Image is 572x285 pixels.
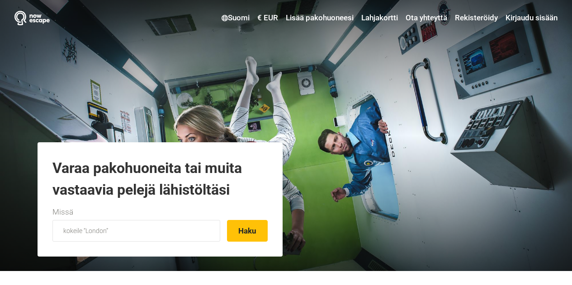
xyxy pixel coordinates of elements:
[453,10,500,26] a: Rekisteröidy
[359,10,400,26] a: Lahjakortti
[284,10,356,26] a: Lisää pakohuoneesi
[255,10,280,26] a: € EUR
[52,206,73,218] label: Missä
[227,220,268,242] button: Haku
[14,11,50,25] img: Nowescape logo
[222,15,228,21] img: Suomi
[52,157,268,201] h1: Varaa pakohuoneita tai muita vastaavia pelejä lähistöltäsi
[403,10,449,26] a: Ota yhteyttä
[219,10,252,26] a: Suomi
[503,10,558,26] a: Kirjaudu sisään
[52,220,220,242] input: kokeile “London”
